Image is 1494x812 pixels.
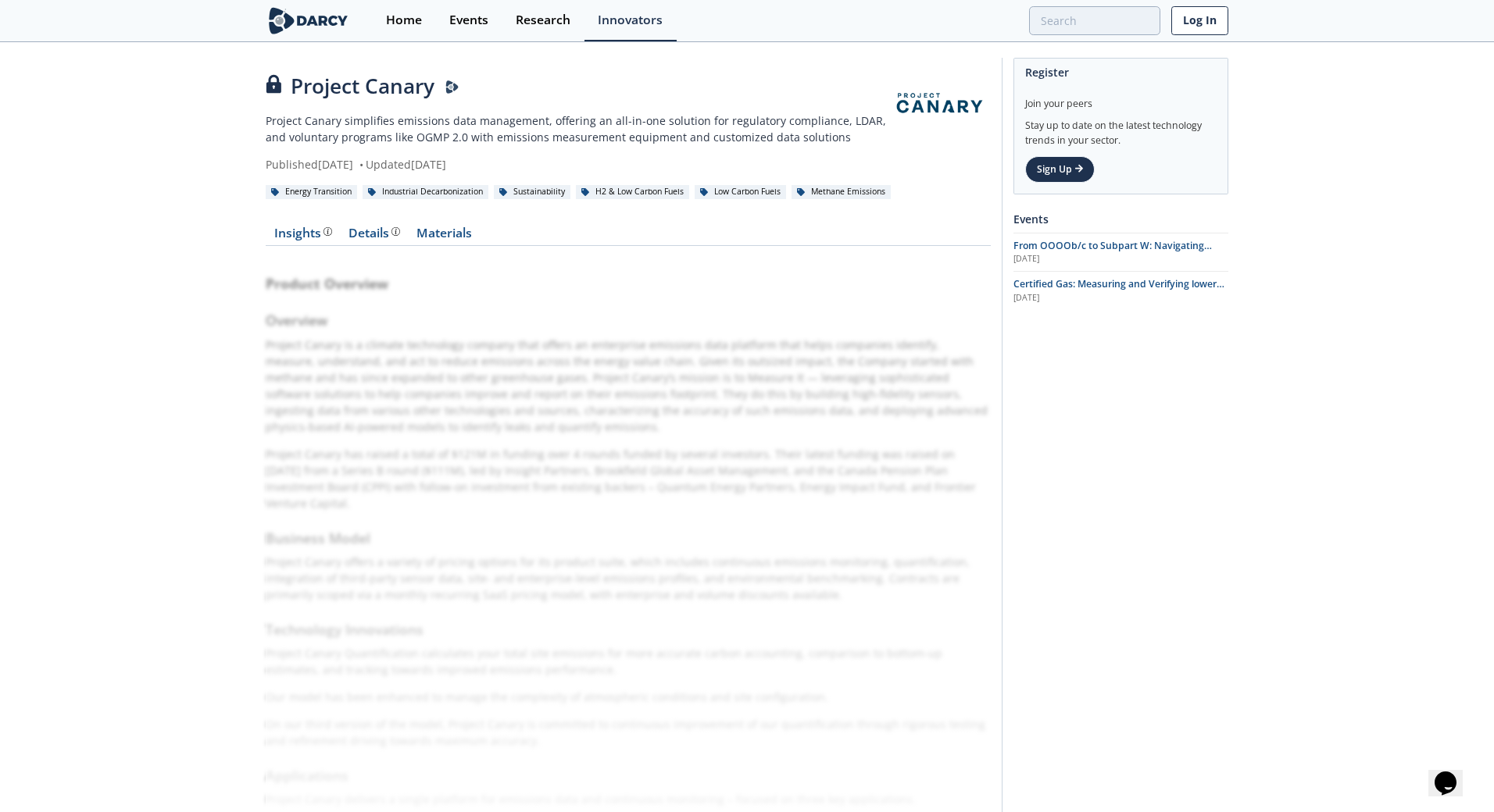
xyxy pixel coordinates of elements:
input: Advanced Search [1029,6,1160,35]
div: [DATE] [1013,292,1228,304]
div: Stay up to date on the latest technology trends in your sector. [1025,111,1217,148]
div: Industrial Decarbonization [363,185,488,199]
div: Insights [274,227,332,240]
div: Methane Emissions [792,185,891,199]
a: Log In [1171,6,1228,35]
div: Details [348,227,400,240]
p: Project Canary simplifies emissions data management, offering an all-in-one solution for regulato... [266,112,888,145]
div: H2 & Low Carbon Fuels [576,185,689,199]
span: • [356,157,366,172]
div: Low Carbon Fuels [695,185,786,199]
div: Sustainability [494,185,570,199]
a: Sign Up [1025,156,1095,183]
div: Home [386,14,422,27]
a: Materials [408,227,480,246]
img: Darcy Presenter [445,80,459,94]
iframe: chat widget [1428,750,1478,796]
span: Certified Gas: Measuring and Verifying lower impact Natural Gas (with Project Canary) [1013,277,1224,304]
a: From OOOOb/c to Subpart W: Navigating Regulatory Compliance through Technology and Emissions Data... [1013,239,1228,265]
div: Energy Transition [266,185,357,199]
img: information.svg [391,227,400,236]
span: From OOOOb/c to Subpart W: Navigating Regulatory Compliance through Technology and Emissions Data [1013,239,1214,281]
div: Research [516,14,570,27]
div: [DATE] [1013,253,1228,265]
div: Project Canary [266,71,888,101]
div: Register [1025,59,1217,86]
div: Events [1013,205,1228,233]
div: Join your peers [1025,86,1217,111]
a: Details [340,227,408,246]
div: Published [DATE] Updated [DATE] [266,156,888,173]
a: Insights [266,227,340,246]
div: Innovators [598,14,663,27]
img: logo-wide.svg [266,7,351,34]
img: information.svg [323,227,332,236]
a: Certified Gas: Measuring and Verifying lower impact Natural Gas (with Project Canary) [DATE] [1013,277,1228,304]
div: Events [449,14,488,27]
